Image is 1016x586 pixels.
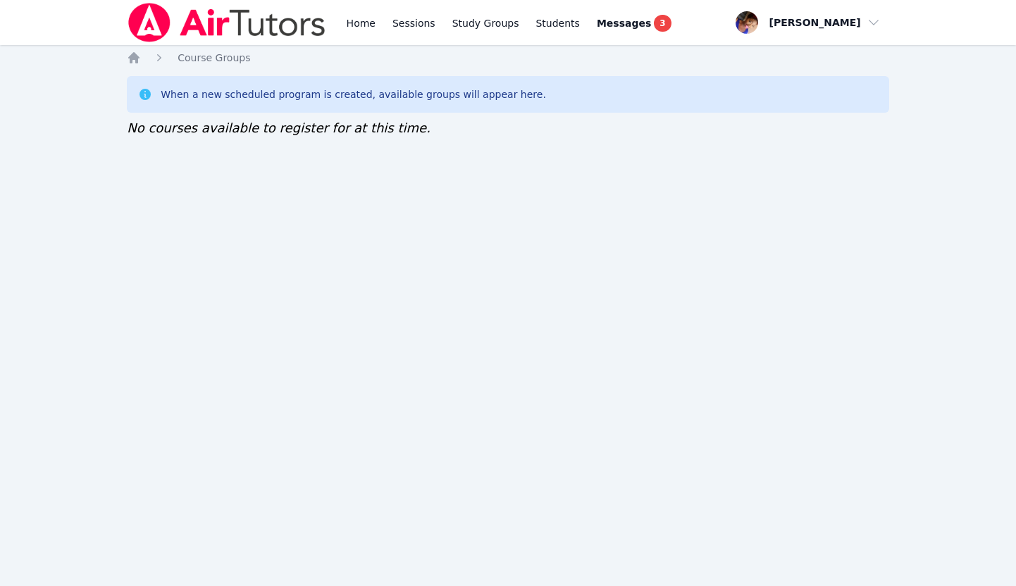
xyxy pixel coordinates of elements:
img: Air Tutors [127,3,326,42]
span: Course Groups [178,52,250,63]
span: 3 [654,15,671,32]
span: Messages [597,16,651,30]
nav: Breadcrumb [127,51,889,65]
div: When a new scheduled program is created, available groups will appear here. [161,87,546,101]
a: Course Groups [178,51,250,65]
span: No courses available to register for at this time. [127,120,430,135]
